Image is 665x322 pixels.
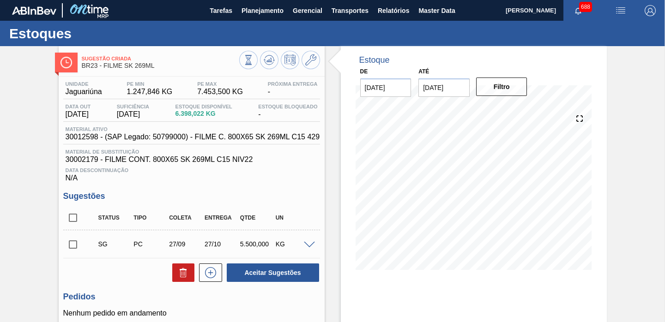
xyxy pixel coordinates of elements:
label: De [360,68,368,75]
div: Entrega [202,215,241,221]
h1: Estoques [9,28,173,39]
span: Transportes [332,5,369,16]
div: Estoque [359,55,390,65]
span: Data Descontinuação [66,167,318,173]
span: Estoque Bloqueado [258,104,317,109]
span: 688 [579,2,592,12]
button: Notificações [563,4,593,17]
div: Qtde [238,215,276,221]
input: dd/mm/yyyy [360,78,411,97]
div: N/A [63,164,320,182]
span: 1.247,846 KG [127,88,173,96]
button: Aceitar Sugestões [227,263,319,282]
button: Filtro [476,78,527,96]
span: Relatórios [378,5,409,16]
p: Nenhum pedido em andamento [63,309,320,317]
span: BR23 - FILME SK 269ML [82,62,239,69]
div: 27/10/2025 [202,240,241,248]
div: Tipo [131,215,169,221]
span: 30012598 - (SAP Legado: 50799000) - FILME C. 800X65 SK 269ML C15 429 [66,133,320,141]
div: UN [273,215,312,221]
span: 7.453,500 KG [197,88,243,96]
img: userActions [615,5,626,16]
h3: Pedidos [63,292,320,302]
span: Suficiência [117,104,149,109]
div: KG [273,240,312,248]
span: PE MAX [197,81,243,87]
span: [DATE] [66,110,91,119]
button: Programar Estoque [281,51,299,69]
div: Pedido de Compra [131,240,169,248]
div: - [256,104,320,119]
div: 27/09/2025 [167,240,205,248]
span: Sugestão Criada [82,56,239,61]
span: Gerencial [293,5,322,16]
span: Próxima Entrega [268,81,318,87]
input: dd/mm/yyyy [418,78,470,97]
button: Visão Geral dos Estoques [239,51,258,69]
span: Estoque Disponível [175,104,232,109]
div: Status [96,215,134,221]
label: Até [418,68,429,75]
span: Data out [66,104,91,109]
div: - [266,81,320,96]
span: Jaguariúna [66,88,102,96]
span: 30002179 - FILME CONT. 800X65 SK 269ML C15 NIV22 [66,155,318,164]
div: Excluir Sugestões [168,263,194,282]
span: Tarefas [210,5,232,16]
h3: Sugestões [63,191,320,201]
span: Material ativo [66,126,320,132]
span: Material de Substituição [66,149,318,155]
div: Coleta [167,215,205,221]
div: Nova sugestão [194,263,222,282]
span: PE MIN [127,81,173,87]
span: [DATE] [117,110,149,119]
span: Unidade [66,81,102,87]
span: Master Data [418,5,455,16]
button: Atualizar Gráfico [260,51,278,69]
div: Sugestão Criada [96,240,134,248]
div: 5.500,000 [238,240,276,248]
img: Ícone [60,57,72,68]
button: Ir ao Master Data / Geral [302,51,320,69]
div: Aceitar Sugestões [222,262,320,283]
span: Planejamento [242,5,284,16]
img: TNhmsLtSVTkK8tSr43FrP2fwEKptu5GPRR3wAAAABJRU5ErkJggg== [12,6,56,15]
span: 6.398,022 KG [175,110,232,117]
img: Logout [645,5,656,16]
